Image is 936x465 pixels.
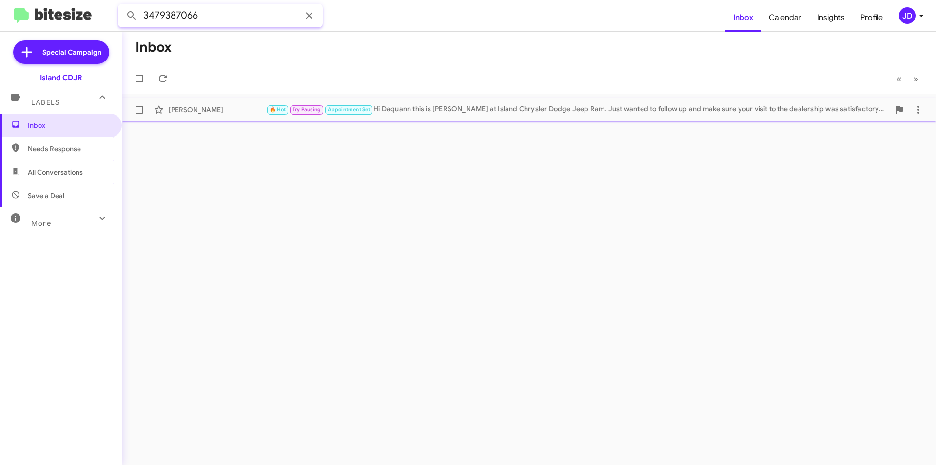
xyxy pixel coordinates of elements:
span: Appointment Set [328,106,370,113]
span: » [913,73,918,85]
input: Search [118,4,323,27]
h1: Inbox [136,40,172,55]
span: « [897,73,902,85]
span: 🔥 Hot [270,106,286,113]
div: JD [899,7,916,24]
div: [PERSON_NAME] [169,105,266,115]
a: Profile [853,3,891,32]
a: Inbox [725,3,761,32]
span: Save a Deal [28,191,64,201]
span: Needs Response [28,144,111,154]
span: More [31,219,51,228]
span: Labels [31,98,59,107]
a: Insights [809,3,853,32]
button: Next [907,69,924,89]
span: All Conversations [28,167,83,177]
span: Inbox [28,121,111,130]
button: Previous [891,69,908,89]
span: Try Pausing [292,106,321,113]
span: Special Campaign [42,47,101,57]
div: Hi Daquann this is [PERSON_NAME] at Island Chrysler Dodge Jeep Ram. Just wanted to follow up and ... [266,104,889,115]
a: Calendar [761,3,809,32]
nav: Page navigation example [891,69,924,89]
div: Island CDJR [40,73,82,82]
button: JD [891,7,925,24]
a: Special Campaign [13,40,109,64]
